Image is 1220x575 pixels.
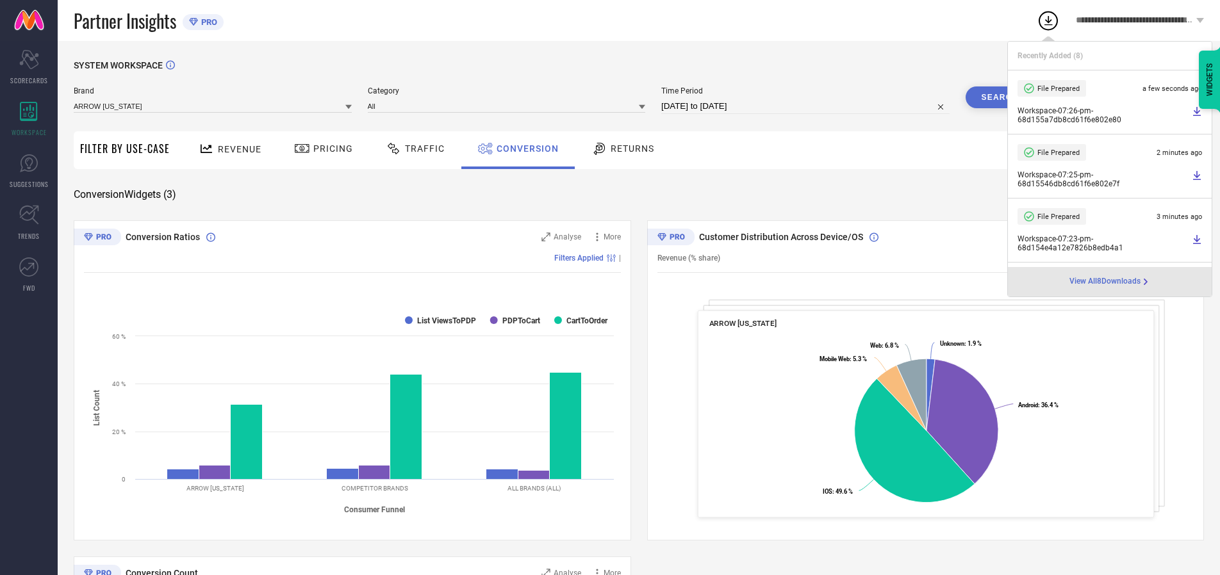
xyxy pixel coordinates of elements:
[1192,106,1202,124] a: Download
[699,232,863,242] span: Customer Distribution Across Device/OS
[122,476,126,483] text: 0
[870,343,882,350] tspan: Web
[313,143,353,154] span: Pricing
[1069,277,1141,287] span: View All 8 Downloads
[566,316,608,325] text: CartToOrder
[541,232,550,241] svg: Zoom
[823,488,853,495] text: : 49.6 %
[502,316,540,325] text: PDPToCart
[74,229,121,248] div: Premium
[657,254,720,263] span: Revenue (% share)
[368,86,646,95] span: Category
[647,229,695,248] div: Premium
[1142,85,1202,93] span: a few seconds ago
[820,355,867,362] text: : 5.3 %
[1069,277,1151,287] a: View All8Downloads
[939,340,964,347] tspan: Unknown
[1018,51,1083,60] span: Recently Added ( 8 )
[126,232,200,242] span: Conversion Ratios
[611,143,654,154] span: Returns
[1157,213,1202,221] span: 3 minutes ago
[870,343,899,350] text: : 6.8 %
[1037,85,1080,93] span: File Prepared
[198,17,217,27] span: PRO
[554,254,604,263] span: Filters Applied
[74,8,176,34] span: Partner Insights
[417,316,476,325] text: List ViewsToPDP
[604,232,621,241] span: More
[619,254,621,263] span: |
[497,143,559,154] span: Conversion
[23,283,35,293] span: FWD
[74,86,352,95] span: Brand
[1037,213,1080,221] span: File Prepared
[112,333,126,340] text: 60 %
[10,76,48,85] span: SCORECARDS
[554,232,581,241] span: Analyse
[92,389,101,425] tspan: List Count
[661,86,950,95] span: Time Period
[218,144,261,154] span: Revenue
[1018,401,1059,409] text: : 36.4 %
[1157,149,1202,157] span: 2 minutes ago
[966,86,1035,108] button: Search
[1069,277,1151,287] div: Open download page
[344,505,405,514] tspan: Consumer Funnel
[820,355,850,362] tspan: Mobile Web
[661,99,950,114] input: Select time period
[112,428,126,435] text: 20 %
[1018,401,1038,409] tspan: Android
[1192,234,1202,252] a: Download
[80,141,170,156] span: Filter By Use-Case
[10,179,49,189] span: SUGGESTIONS
[507,485,561,492] text: ALL BRANDS (ALL)
[18,231,40,241] span: TRENDS
[74,188,176,201] span: Conversion Widgets ( 3 )
[112,380,126,387] text: 40 %
[405,143,445,154] span: Traffic
[1037,149,1080,157] span: File Prepared
[1018,234,1189,252] span: Workspace - 07:23-pm - 68d154e4a12e7826b8edb4a1
[709,319,776,328] span: ARROW [US_STATE]
[939,340,981,347] text: : 1.9 %
[1192,170,1202,188] a: Download
[1037,9,1060,32] div: Open download list
[186,485,244,492] text: ARROW [US_STATE]
[342,485,408,492] text: COMPETITOR BRANDS
[1018,170,1189,188] span: Workspace - 07:25-pm - 68d15546db8cd61f6e802e7f
[823,488,832,495] tspan: IOS
[74,60,163,70] span: SYSTEM WORKSPACE
[1018,106,1189,124] span: Workspace - 07:26-pm - 68d155a7db8cd61f6e802e80
[12,127,47,137] span: WORKSPACE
